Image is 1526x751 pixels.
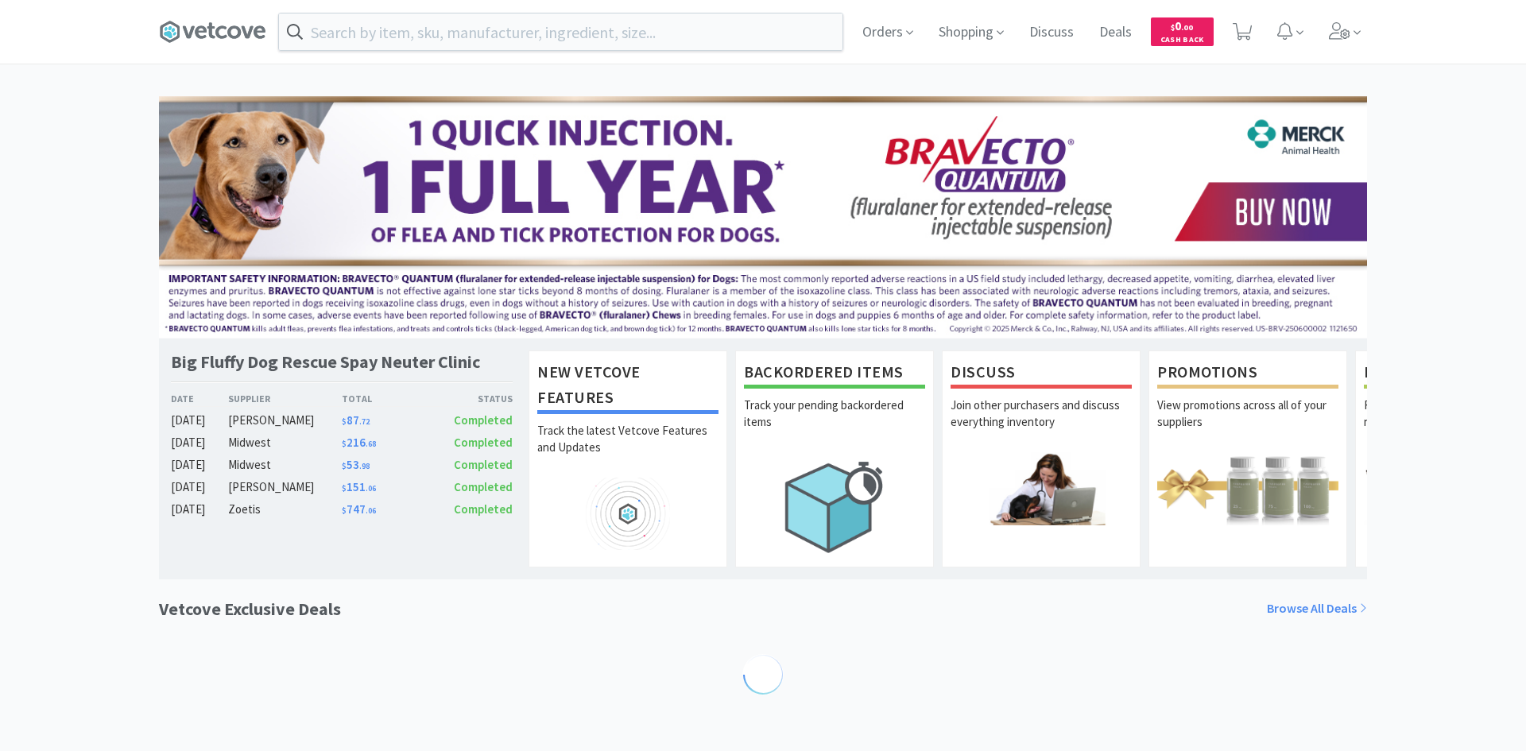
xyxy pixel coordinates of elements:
span: Completed [454,435,513,450]
span: . 68 [366,439,376,449]
span: Cash Back [1160,36,1204,46]
a: PromotionsView promotions across all of your suppliers [1148,350,1347,567]
a: Deals [1093,25,1138,40]
input: Search by item, sku, manufacturer, ingredient, size... [279,14,842,50]
span: 53 [342,457,370,472]
span: Completed [454,479,513,494]
a: $0.00Cash Back [1151,10,1214,53]
a: Discuss [1023,25,1080,40]
a: [DATE][PERSON_NAME]$151.06Completed [171,478,513,497]
div: Date [171,391,228,406]
div: Total [342,391,428,406]
span: . 00 [1181,22,1193,33]
div: [DATE] [171,500,228,519]
div: Midwest [228,433,342,452]
span: $ [342,439,347,449]
img: 3ffb5edee65b4d9ab6d7b0afa510b01f.jpg [159,96,1367,338]
span: $ [342,505,347,516]
img: hero_feature_roadmap.png [537,478,718,550]
h1: Big Fluffy Dog Rescue Spay Neuter Clinic [171,350,480,374]
a: DiscussJoin other purchasers and discuss everything inventory [942,350,1141,567]
span: 0 [1171,18,1193,33]
div: Zoetis [228,500,342,519]
a: New Vetcove FeaturesTrack the latest Vetcove Features and Updates [529,350,727,567]
div: [DATE] [171,411,228,430]
span: . 06 [366,483,376,494]
span: 87 [342,412,370,428]
div: [PERSON_NAME] [228,478,342,497]
span: $ [342,483,347,494]
h1: Discuss [951,359,1132,389]
p: Join other purchasers and discuss everything inventory [951,397,1132,452]
span: $ [342,461,347,471]
a: Browse All Deals [1267,598,1367,619]
h1: Vetcove Exclusive Deals [159,595,341,623]
div: Supplier [228,391,342,406]
span: . 98 [359,461,370,471]
p: View promotions across all of your suppliers [1157,397,1338,452]
div: Midwest [228,455,342,474]
div: Status [427,391,513,406]
p: Track your pending backordered items [744,397,925,452]
a: [DATE]Midwest$53.98Completed [171,455,513,474]
p: Track the latest Vetcove Features and Updates [537,422,718,478]
a: Backordered ItemsTrack your pending backordered items [735,350,934,567]
span: . 06 [366,505,376,516]
span: $ [1171,22,1175,33]
h1: Promotions [1157,359,1338,389]
span: Completed [454,457,513,472]
a: [DATE]Zoetis$747.06Completed [171,500,513,519]
a: [DATE]Midwest$216.68Completed [171,433,513,452]
span: . 72 [359,416,370,427]
h1: New Vetcove Features [537,359,718,414]
img: hero_backorders.png [744,452,925,561]
img: hero_discuss.png [951,452,1132,525]
h1: Backordered Items [744,359,925,389]
span: 747 [342,501,376,517]
div: [DATE] [171,455,228,474]
div: [DATE] [171,433,228,452]
a: [DATE][PERSON_NAME]$87.72Completed [171,411,513,430]
img: hero_promotions.png [1157,452,1338,525]
span: Completed [454,501,513,517]
span: Completed [454,412,513,428]
span: 151 [342,479,376,494]
div: [DATE] [171,478,228,497]
div: [PERSON_NAME] [228,411,342,430]
span: $ [342,416,347,427]
span: 216 [342,435,376,450]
